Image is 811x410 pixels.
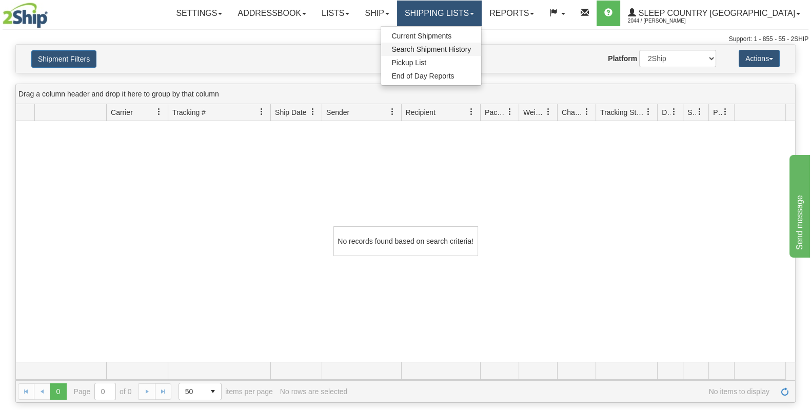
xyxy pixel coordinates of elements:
[691,103,708,121] a: Shipment Issues filter column settings
[482,1,542,26] a: Reports
[540,103,557,121] a: Weight filter column settings
[205,383,221,400] span: select
[562,107,583,118] span: Charge
[179,383,222,400] span: Page sizes drop down
[777,383,793,400] a: Refresh
[600,107,645,118] span: Tracking Status
[662,107,670,118] span: Delivery Status
[665,103,683,121] a: Delivery Status filter column settings
[333,226,478,256] div: No records found based on search criteria!
[314,1,357,26] a: Lists
[463,103,480,121] a: Recipient filter column settings
[501,103,519,121] a: Packages filter column settings
[150,103,168,121] a: Carrier filter column settings
[16,84,795,104] div: grid grouping header
[384,103,401,121] a: Sender filter column settings
[523,107,545,118] span: Weight
[354,387,769,396] span: No items to display
[578,103,596,121] a: Charge filter column settings
[326,107,349,118] span: Sender
[172,107,206,118] span: Tracking #
[406,107,436,118] span: Recipient
[713,107,722,118] span: Pickup Status
[381,29,481,43] a: Current Shipments
[391,72,454,80] span: End of Day Reports
[381,69,481,83] a: End of Day Reports
[787,152,810,257] iframe: chat widget
[3,35,808,44] div: Support: 1 - 855 - 55 - 2SHIP
[687,107,696,118] span: Shipment Issues
[391,58,426,67] span: Pickup List
[8,6,95,18] div: Send message
[608,53,637,64] label: Platform
[253,103,270,121] a: Tracking # filter column settings
[620,1,808,26] a: Sleep Country [GEOGRAPHIC_DATA] 2044 / [PERSON_NAME]
[304,103,322,121] a: Ship Date filter column settings
[50,383,66,400] span: Page 0
[230,1,314,26] a: Addressbook
[640,103,657,121] a: Tracking Status filter column settings
[275,107,306,118] span: Ship Date
[628,16,705,26] span: 2044 / [PERSON_NAME]
[636,9,795,17] span: Sleep Country [GEOGRAPHIC_DATA]
[31,50,96,68] button: Shipment Filters
[280,387,348,396] div: No rows are selected
[397,1,482,26] a: Shipping lists
[168,1,230,26] a: Settings
[717,103,734,121] a: Pickup Status filter column settings
[485,107,506,118] span: Packages
[3,3,48,28] img: logo2044.jpg
[391,32,451,40] span: Current Shipments
[381,56,481,69] a: Pickup List
[739,50,780,67] button: Actions
[185,386,199,397] span: 50
[179,383,273,400] span: items per page
[381,43,481,56] a: Search Shipment History
[74,383,132,400] span: Page of 0
[111,107,133,118] span: Carrier
[357,1,397,26] a: Ship
[391,45,471,53] span: Search Shipment History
